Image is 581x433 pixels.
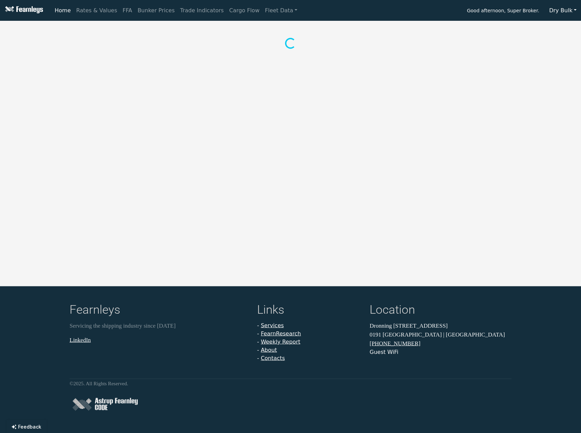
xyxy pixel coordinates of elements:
[257,346,361,354] li: -
[261,330,301,337] a: FearnResearch
[370,303,511,319] h4: Location
[261,355,285,361] a: Contacts
[370,330,511,339] p: 0191 [GEOGRAPHIC_DATA] | [GEOGRAPHIC_DATA]
[261,347,277,353] a: About
[257,354,361,362] li: -
[135,4,177,17] a: Bunker Prices
[257,322,361,330] li: -
[52,4,73,17] a: Home
[467,5,539,17] span: Good afternoon, Super Broker.
[257,330,361,338] li: -
[120,4,135,17] a: FFA
[70,381,128,386] small: © 2025 . All Rights Reserved.
[261,339,300,345] a: Weekly Report
[70,322,249,330] p: Servicing the shipping industry since [DATE]
[70,303,249,319] h4: Fearnleys
[257,303,361,319] h4: Links
[226,4,262,17] a: Cargo Flow
[262,4,300,17] a: Fleet Data
[261,322,284,329] a: Services
[70,337,91,343] a: LinkedIn
[370,348,398,356] button: Guest WiFi
[370,340,420,347] a: [PHONE_NUMBER]
[257,338,361,346] li: -
[177,4,226,17] a: Trade Indicators
[370,322,511,330] p: Dronning [STREET_ADDRESS]
[3,6,43,15] img: Fearnleys Logo
[545,4,581,17] button: Dry Bulk
[74,4,120,17] a: Rates & Values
